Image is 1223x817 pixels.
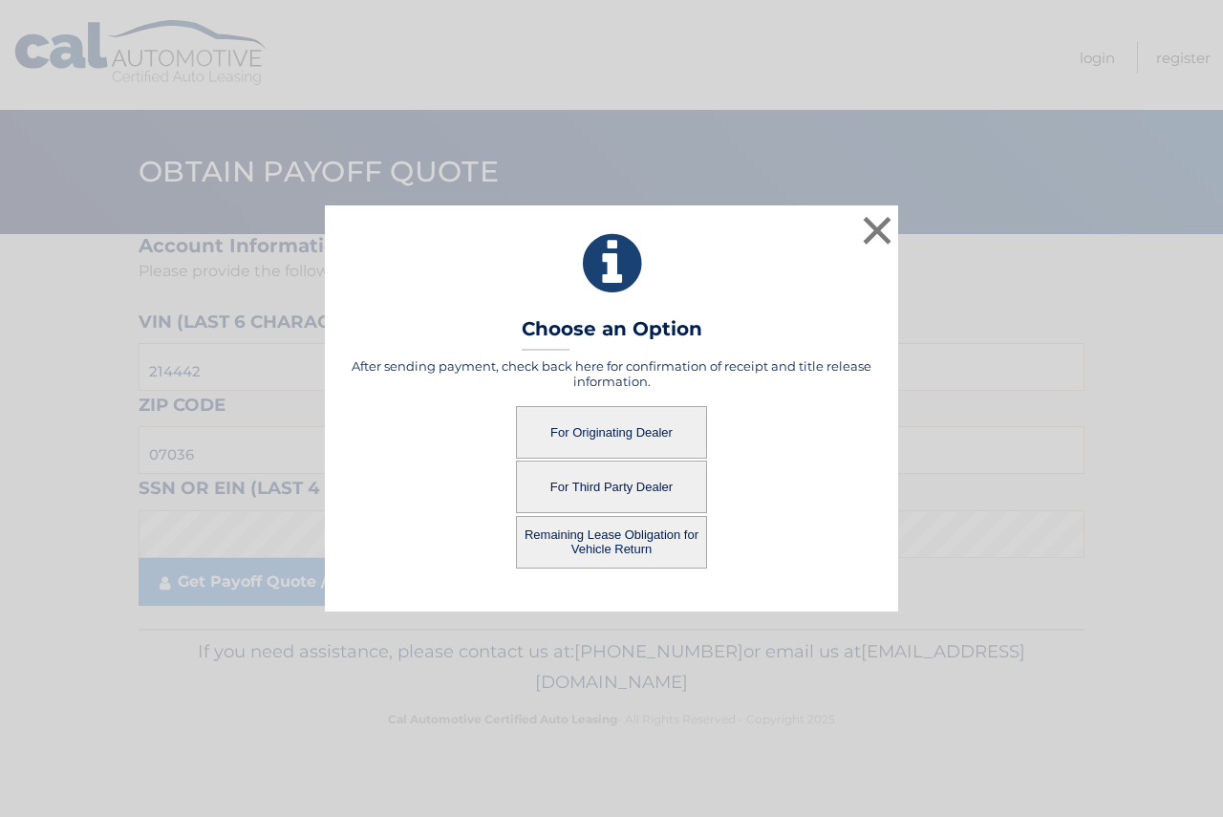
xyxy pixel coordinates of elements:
[516,516,707,569] button: Remaining Lease Obligation for Vehicle Return
[516,406,707,459] button: For Originating Dealer
[858,211,896,249] button: ×
[522,317,702,351] h3: Choose an Option
[516,461,707,513] button: For Third Party Dealer
[349,358,874,389] h5: After sending payment, check back here for confirmation of receipt and title release information.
